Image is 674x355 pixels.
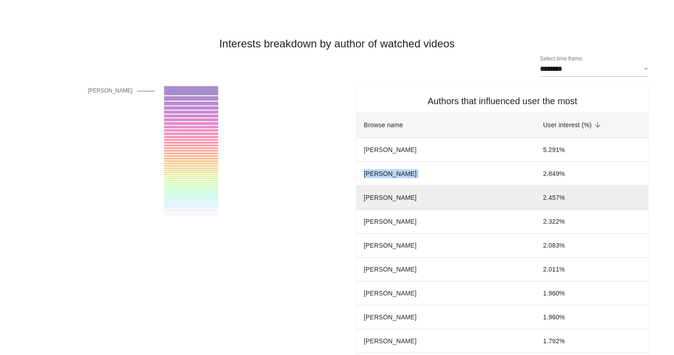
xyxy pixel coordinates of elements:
td: [PERSON_NAME] [357,281,536,305]
td: 2.849% [536,162,648,186]
th: Browse name [357,112,536,138]
td: [PERSON_NAME] [357,329,536,353]
td: [PERSON_NAME] [357,258,536,281]
td: [PERSON_NAME] [357,210,536,234]
td: [PERSON_NAME] [357,186,536,210]
span: User interest (%) [543,120,604,130]
td: 2.322% [536,210,648,234]
td: 1.960% [536,281,648,305]
td: 5.291% [536,138,648,162]
td: [PERSON_NAME] [357,234,536,258]
h3: Authors that influenced user the most [357,95,648,107]
td: 2.457% [536,186,648,210]
td: [PERSON_NAME] [357,138,536,162]
text: [PERSON_NAME] [88,88,133,94]
td: 2.083% [536,234,648,258]
td: 1.792% [536,329,648,353]
td: 1.960% [536,305,648,329]
td: 2.011% [536,258,648,281]
h2: Interests breakdown by author of watched videos [219,37,455,51]
td: [PERSON_NAME] [357,162,536,186]
td: [PERSON_NAME] [357,305,536,329]
label: Select time frame: [540,55,648,62]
